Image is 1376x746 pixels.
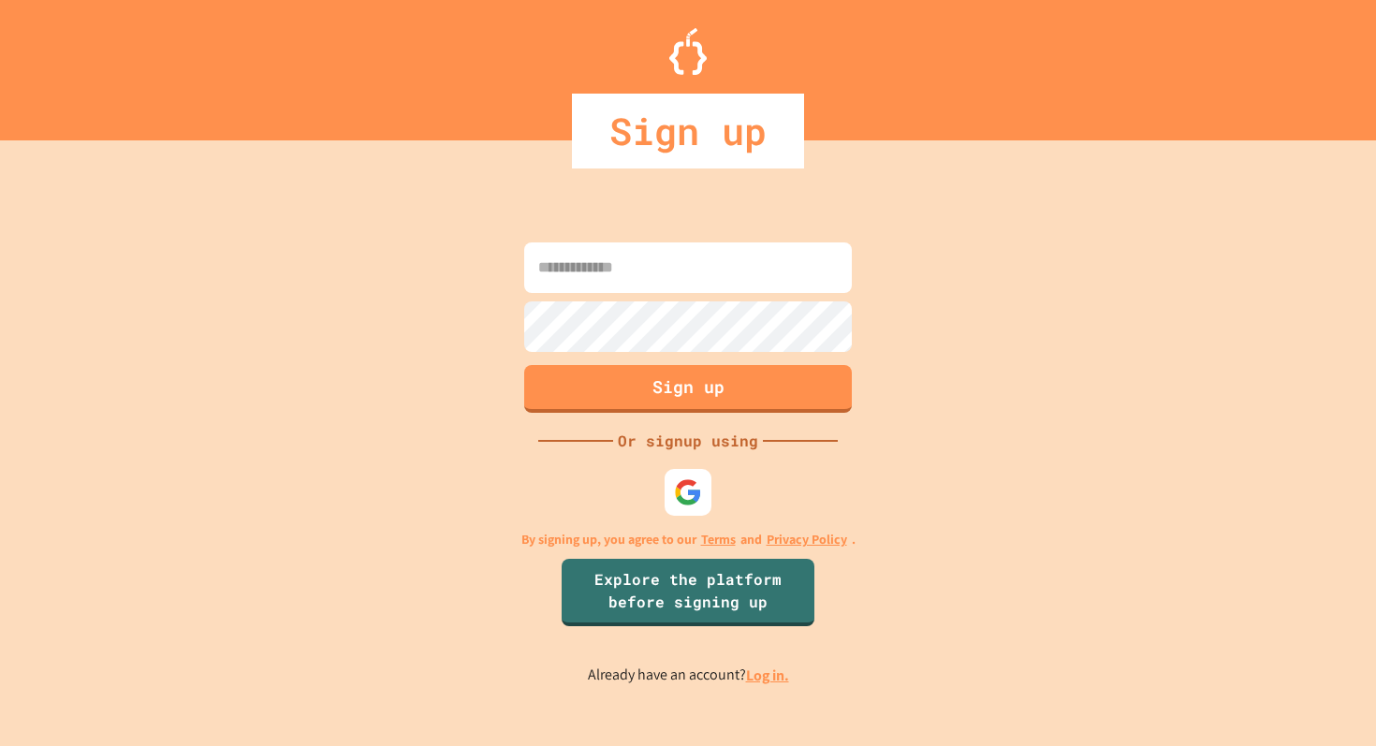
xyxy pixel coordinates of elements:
button: Sign up [524,365,852,413]
a: Explore the platform before signing up [562,559,814,626]
img: google-icon.svg [674,478,702,506]
a: Privacy Policy [767,530,847,549]
div: Or signup using [613,430,763,452]
p: By signing up, you agree to our and . [521,530,856,549]
p: Already have an account? [588,664,789,687]
div: Sign up [572,94,804,168]
img: Logo.svg [669,28,707,75]
a: Terms [701,530,736,549]
a: Log in. [746,666,789,685]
